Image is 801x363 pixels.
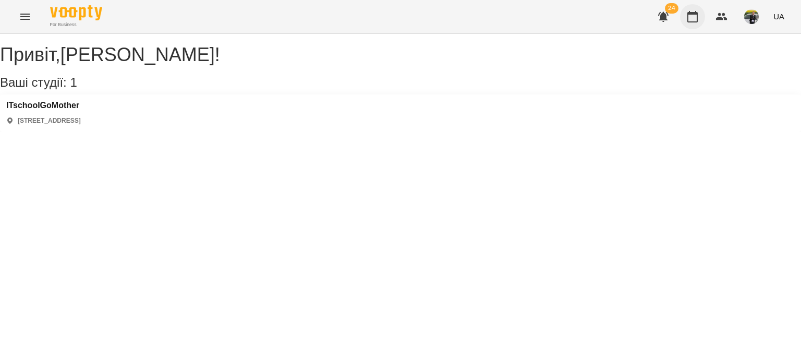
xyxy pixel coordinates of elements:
[665,3,678,14] span: 24
[50,21,102,28] span: For Business
[769,7,788,26] button: UA
[18,116,81,125] p: [STREET_ADDRESS]
[773,11,784,22] span: UA
[50,5,102,20] img: Voopty Logo
[744,9,759,24] img: a92d573242819302f0c564e2a9a4b79e.jpg
[6,101,81,110] a: ITschoolGoMother
[13,4,38,29] button: Menu
[70,75,77,89] span: 1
